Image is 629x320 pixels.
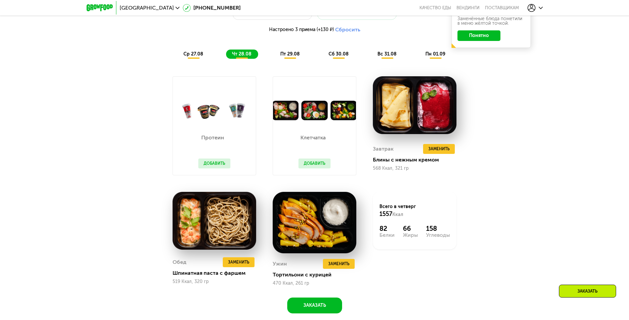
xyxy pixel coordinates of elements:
[328,261,349,267] span: Заменить
[403,232,418,238] div: Жиры
[273,259,287,269] div: Ужин
[273,271,362,278] div: Тортильони с курицей
[425,51,445,57] span: пн 01.09
[403,225,418,232] div: 66
[379,232,395,238] div: Белки
[173,270,261,276] div: Шпинатная паста с фаршем
[428,146,450,152] span: Заменить
[373,166,456,171] div: 568 Ккал, 321 гр
[173,257,186,267] div: Обед
[183,51,203,57] span: ср 27.08
[173,279,256,284] div: 519 Ккал, 320 гр
[419,5,451,11] a: Качество еды
[373,157,462,163] div: Блины с нежным кремом
[329,51,349,57] span: сб 30.08
[335,26,360,33] button: Сбросить
[456,5,480,11] a: Вендинги
[228,259,249,266] span: Заменить
[392,212,403,217] span: Ккал
[379,225,395,232] div: 82
[457,30,500,41] button: Понятно
[423,144,455,154] button: Заменить
[485,5,519,11] div: поставщикам
[287,298,342,313] button: Заказать
[223,257,255,267] button: Заменить
[232,51,252,57] span: чт 28.08
[379,210,392,218] span: 1557
[198,135,227,140] p: Протеин
[426,225,450,232] div: 158
[183,4,241,12] a: [PHONE_NUMBER]
[323,259,355,269] button: Заменить
[273,281,356,286] div: 470 Ккал, 261 гр
[457,17,525,26] div: Заменённые блюда пометили в меню жёлтой точкой.
[298,135,327,140] p: Клетчатка
[269,27,334,32] span: Настроено 3 приема (+130 ₽)
[120,5,174,11] span: [GEOGRAPHIC_DATA]
[559,285,616,298] div: Заказать
[426,232,450,238] div: Углеводы
[198,159,230,168] button: Добавить
[377,51,397,57] span: вс 31.08
[298,159,331,168] button: Добавить
[280,51,300,57] span: пт 29.08
[373,144,394,154] div: Завтрак
[379,203,450,218] div: Всего в четверг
